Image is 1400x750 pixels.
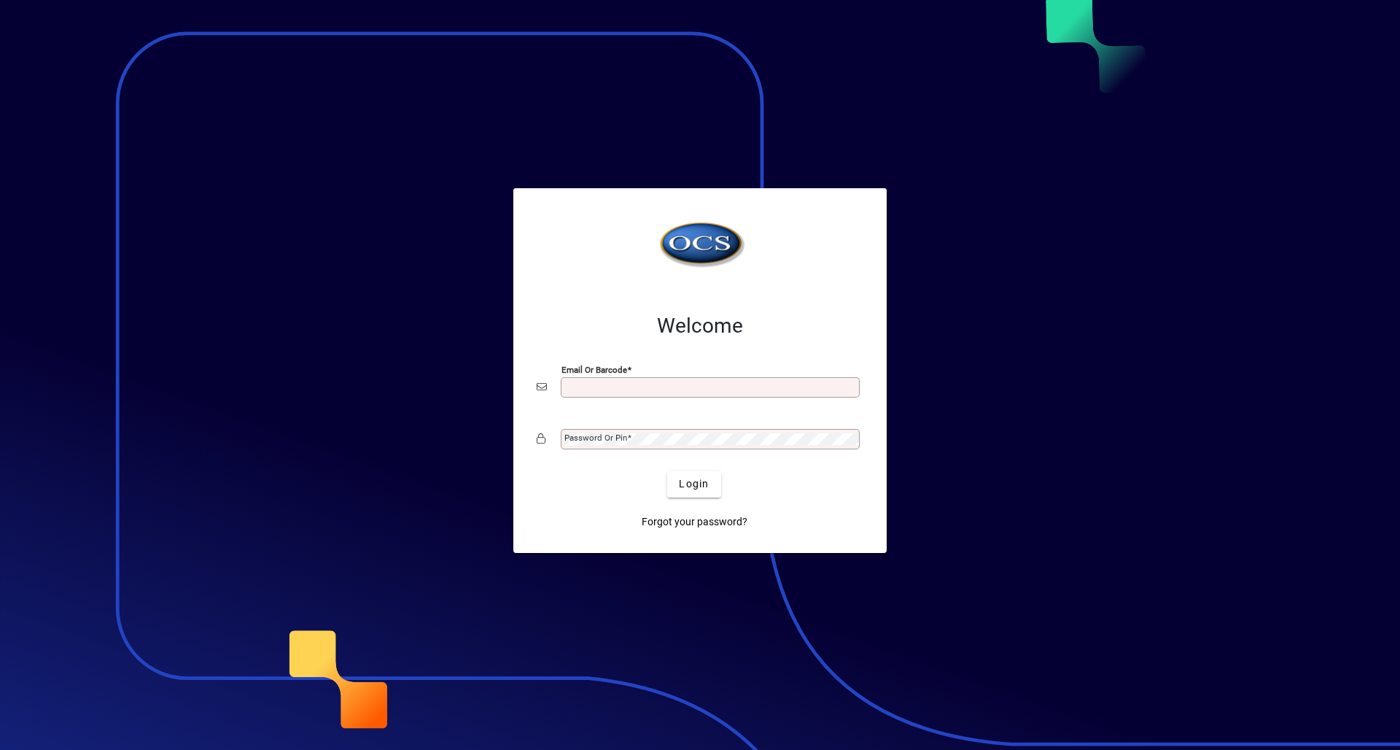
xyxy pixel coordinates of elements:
[561,364,627,374] mat-label: Email or Barcode
[564,433,627,443] mat-label: Password or Pin
[679,476,709,492] span: Login
[667,471,720,498] button: Login
[537,314,863,339] h2: Welcome
[636,509,753,536] a: Forgot your password?
[642,514,747,530] span: Forgot your password?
